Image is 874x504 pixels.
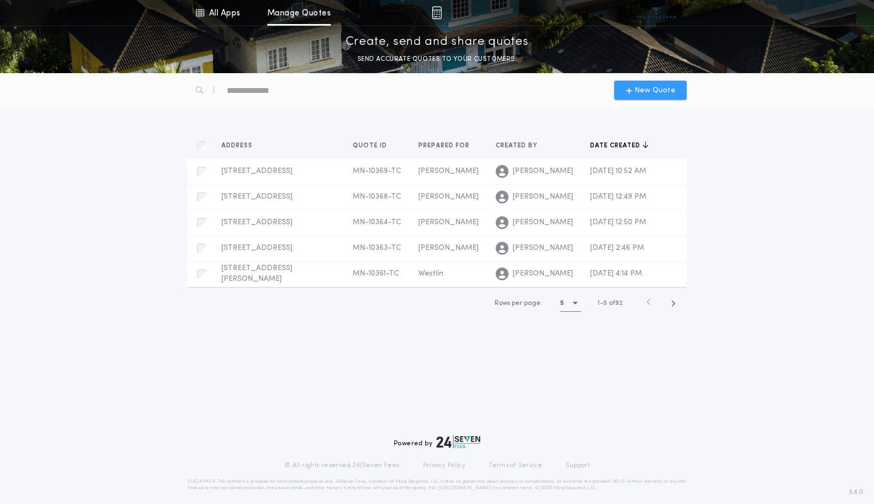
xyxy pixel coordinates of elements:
[489,461,542,470] a: Terms of Service
[418,270,443,278] span: Westlin
[353,141,389,150] span: Quote ID
[495,300,542,306] span: Rows per page:
[513,217,573,228] span: [PERSON_NAME]
[221,244,292,252] span: [STREET_ADDRESS]
[418,167,479,175] span: [PERSON_NAME]
[418,218,479,226] span: [PERSON_NAME]
[353,270,399,278] span: MN-10361-TC
[637,7,677,18] img: vs-icon
[513,192,573,202] span: [PERSON_NAME]
[590,193,646,201] span: [DATE] 12:49 PM
[284,461,400,470] p: © All rights reserved. 24|Seven Fees
[849,487,863,497] span: 3.8.0
[590,270,642,278] span: [DATE] 4:14 PM
[513,269,573,279] span: [PERSON_NAME]
[590,140,648,151] button: Date created
[394,436,480,448] div: Powered by
[603,300,607,306] span: 5
[614,81,687,100] button: New Quote
[418,193,479,201] span: [PERSON_NAME]
[560,295,581,312] button: 5
[353,244,401,252] span: MN-10363-TC
[598,300,600,306] span: 1
[590,218,646,226] span: [DATE] 12:50 PM
[221,264,292,283] span: [STREET_ADDRESS][PERSON_NAME]
[353,193,401,201] span: MN-10368-TC
[221,141,255,150] span: Address
[353,218,401,226] span: MN-10364-TC
[634,85,676,96] span: New Quote
[432,6,442,19] img: img
[418,141,472,150] span: Prepared for
[609,298,623,308] span: of 92
[560,298,564,309] h1: 5
[353,167,401,175] span: MN-10369-TC
[590,244,644,252] span: [DATE] 2:46 PM
[496,141,539,150] span: Created by
[438,486,491,490] a: [URL][DOMAIN_NAME]
[221,218,292,226] span: [STREET_ADDRESS]
[513,166,573,177] span: [PERSON_NAME]
[423,461,466,470] a: Privacy Policy
[221,193,292,201] span: [STREET_ADDRESS]
[418,244,479,252] span: [PERSON_NAME]
[436,436,480,448] img: logo
[353,140,395,151] button: Quote ID
[221,167,292,175] span: [STREET_ADDRESS]
[346,34,529,51] p: Create, send and share quotes
[221,140,260,151] button: Address
[496,140,545,151] button: Created by
[357,54,517,65] p: SEND ACCURATE QUOTES TO YOUR CUSTOMERS.
[513,243,573,254] span: [PERSON_NAME]
[590,141,642,150] span: Date created
[187,478,687,491] p: DISCLAIMER: This estimate is provided for informational purposes only. 24|Seven Fees, a product o...
[590,167,646,175] span: [DATE] 10:52 AM
[566,461,590,470] a: Support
